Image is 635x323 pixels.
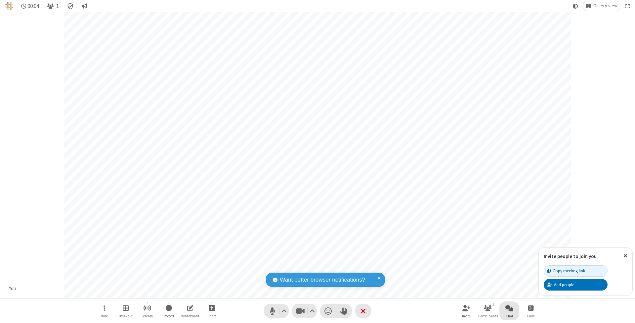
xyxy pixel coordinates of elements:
button: Fullscreen [623,1,633,11]
div: You [7,285,19,293]
button: Open menu [94,301,114,320]
div: Timer [19,1,42,11]
button: Conversation [79,1,90,11]
span: Record [164,314,174,318]
span: Share [207,314,216,318]
button: Using system theme [570,1,581,11]
button: End or leave meeting [355,304,371,318]
img: QA Selenium DO NOT DELETE OR CHANGE [5,2,13,10]
button: Stop video (⌘+Shift+V) [292,304,317,318]
span: Breakout [119,314,133,318]
button: Open poll [521,301,541,320]
button: Mute (⌘+Shift+A) [264,304,289,318]
span: 1 [56,3,59,9]
button: Open participant list [478,301,498,320]
div: Meeting details Encryption enabled [64,1,77,11]
button: Manage Breakout Rooms [116,301,136,320]
button: Open shared whiteboard [180,301,200,320]
label: Invite people to join you [544,253,597,259]
button: Start streaming [137,301,157,320]
span: 00:04 [27,3,39,9]
button: Close popover [618,248,632,264]
button: Raise hand [336,304,352,318]
button: Open chat [499,301,519,320]
button: Invite participants (⌘+Shift+I) [456,301,476,320]
div: 1 [490,301,496,307]
span: Participants [478,314,498,318]
button: Start sharing [202,301,222,320]
span: More [101,314,108,318]
span: Whiteboard [181,314,199,318]
button: Video setting [308,304,317,318]
button: Start recording [159,301,179,320]
span: Chat [506,314,513,318]
button: Copy meeting link [544,265,608,277]
button: Add people [544,279,608,290]
span: Want better browser notifications? [280,276,365,284]
button: Audio settings [280,304,289,318]
span: Invite [462,314,471,318]
span: Gallery view [593,3,617,9]
div: Copy meeting link [547,268,585,274]
span: Stream [142,314,153,318]
span: Polls [527,314,534,318]
button: Send a reaction [320,304,336,318]
button: Change layout [583,1,620,11]
button: Open participant list [44,1,62,11]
